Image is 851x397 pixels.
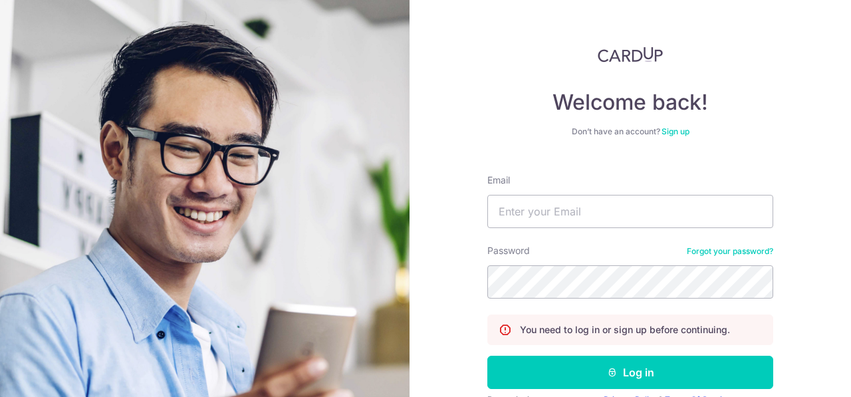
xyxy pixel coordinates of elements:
[598,47,663,63] img: CardUp Logo
[487,126,773,137] div: Don’t have an account?
[687,246,773,257] a: Forgot your password?
[520,323,730,336] p: You need to log in or sign up before continuing.
[662,126,689,136] a: Sign up
[487,195,773,228] input: Enter your Email
[487,244,530,257] label: Password
[487,356,773,389] button: Log in
[487,174,510,187] label: Email
[487,89,773,116] h4: Welcome back!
